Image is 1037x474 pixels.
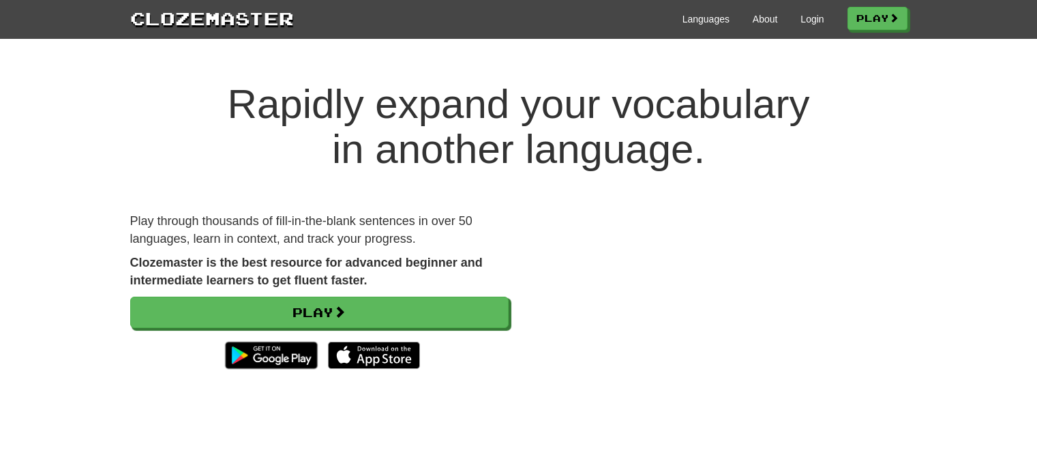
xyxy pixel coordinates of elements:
[847,7,907,30] a: Play
[218,335,324,376] img: Get it on Google Play
[130,297,509,328] a: Play
[682,12,730,26] a: Languages
[328,342,420,369] img: Download_on_the_App_Store_Badge_US-UK_135x40-25178aeef6eb6b83b96f5f2d004eda3bffbb37122de64afbaef7...
[753,12,778,26] a: About
[800,12,824,26] a: Login
[130,213,509,248] p: Play through thousands of fill-in-the-blank sentences in over 50 languages, learn in context, and...
[130,256,483,287] strong: Clozemaster is the best resource for advanced beginner and intermediate learners to get fluent fa...
[130,5,294,31] a: Clozemaster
